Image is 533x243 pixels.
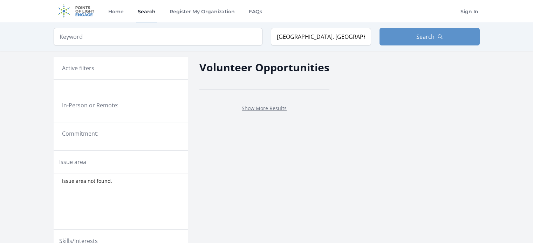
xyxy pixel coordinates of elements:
[199,59,329,75] h2: Volunteer Opportunities
[54,28,262,45] input: Keyword
[242,105,287,112] a: Show More Results
[380,28,480,45] button: Search
[62,101,180,109] legend: In-Person or Remote:
[416,33,435,41] span: Search
[62,64,94,72] h3: Active filters
[271,28,371,45] input: Location
[59,158,86,166] legend: Issue area
[62,129,180,138] legend: Commitment:
[62,178,112,185] span: Issue area not found.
